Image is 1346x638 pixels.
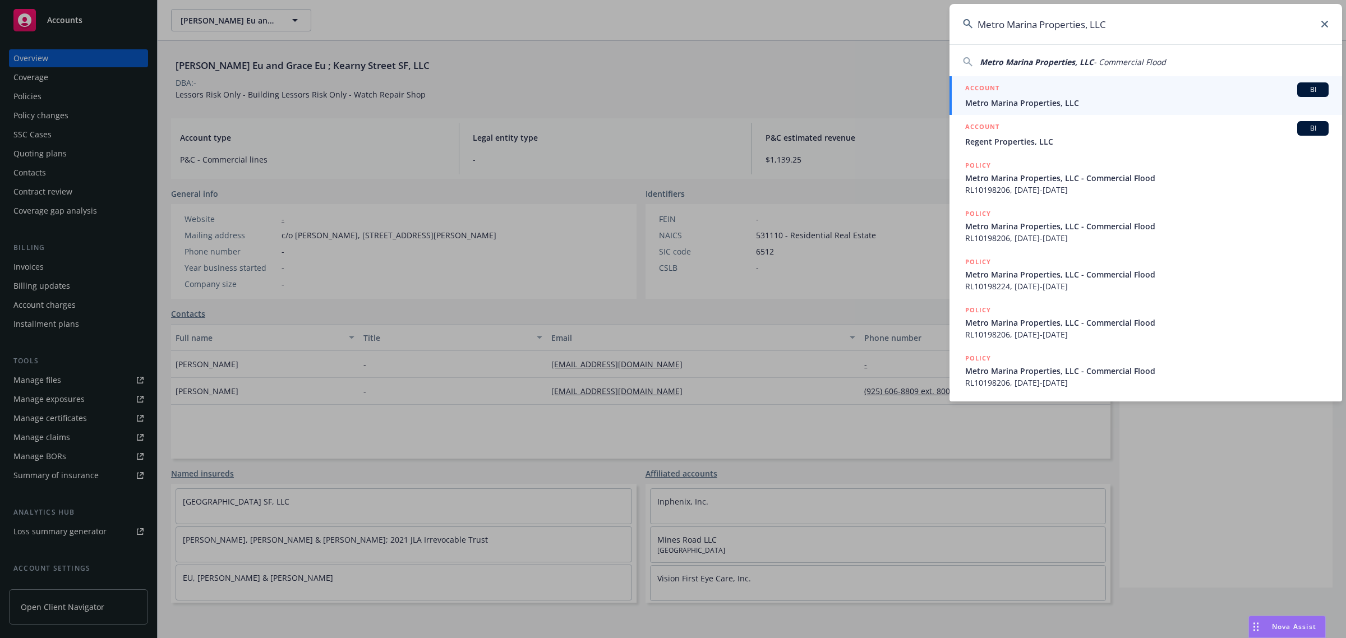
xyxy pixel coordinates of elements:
a: POLICYMetro Marina Properties, LLC - Commercial FloodRL10198206, [DATE]-[DATE] [949,154,1342,202]
a: ACCOUNTBIRegent Properties, LLC [949,115,1342,154]
a: POLICYMetro Marina Properties, LLC - Commercial FloodRL10198206, [DATE]-[DATE] [949,298,1342,346]
span: RL10198206, [DATE]-[DATE] [965,232,1329,244]
h5: ACCOUNT [965,121,999,135]
span: RL10198224, [DATE]-[DATE] [965,280,1329,292]
span: BI [1302,85,1324,95]
span: Metro Marina Properties, LLC - Commercial Flood [965,172,1329,184]
h5: POLICY [965,256,991,267]
h5: POLICY [965,208,991,219]
h5: POLICY [965,160,991,171]
span: Metro Marina Properties, LLC [980,57,1094,67]
a: POLICYMetro Marina Properties, LLC - Commercial FloodRL10198206, [DATE]-[DATE] [949,346,1342,395]
span: Metro Marina Properties, LLC - Commercial Flood [965,220,1329,232]
span: RL10198206, [DATE]-[DATE] [965,329,1329,340]
span: RL10198206, [DATE]-[DATE] [965,377,1329,389]
span: Nova Assist [1272,622,1316,631]
span: Metro Marina Properties, LLC - Commercial Flood [965,365,1329,377]
span: Metro Marina Properties, LLC - Commercial Flood [965,269,1329,280]
span: Metro Marina Properties, LLC - Commercial Flood [965,317,1329,329]
h5: ACCOUNT [965,82,999,96]
span: BI [1302,123,1324,133]
span: Metro Marina Properties, LLC [965,97,1329,109]
a: POLICYMetro Marina Properties, LLC - Commercial FloodRL10198206, [DATE]-[DATE] [949,202,1342,250]
div: Drag to move [1249,616,1263,637]
span: RL10198206, [DATE]-[DATE] [965,184,1329,196]
span: - Commercial Flood [1094,57,1166,67]
input: Search... [949,4,1342,44]
button: Nova Assist [1248,616,1326,638]
a: POLICYMetro Marina Properties, LLC - Commercial FloodRL10198224, [DATE]-[DATE] [949,250,1342,298]
h5: POLICY [965,353,991,364]
span: Regent Properties, LLC [965,136,1329,147]
a: ACCOUNTBIMetro Marina Properties, LLC [949,76,1342,115]
h5: POLICY [965,304,991,316]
